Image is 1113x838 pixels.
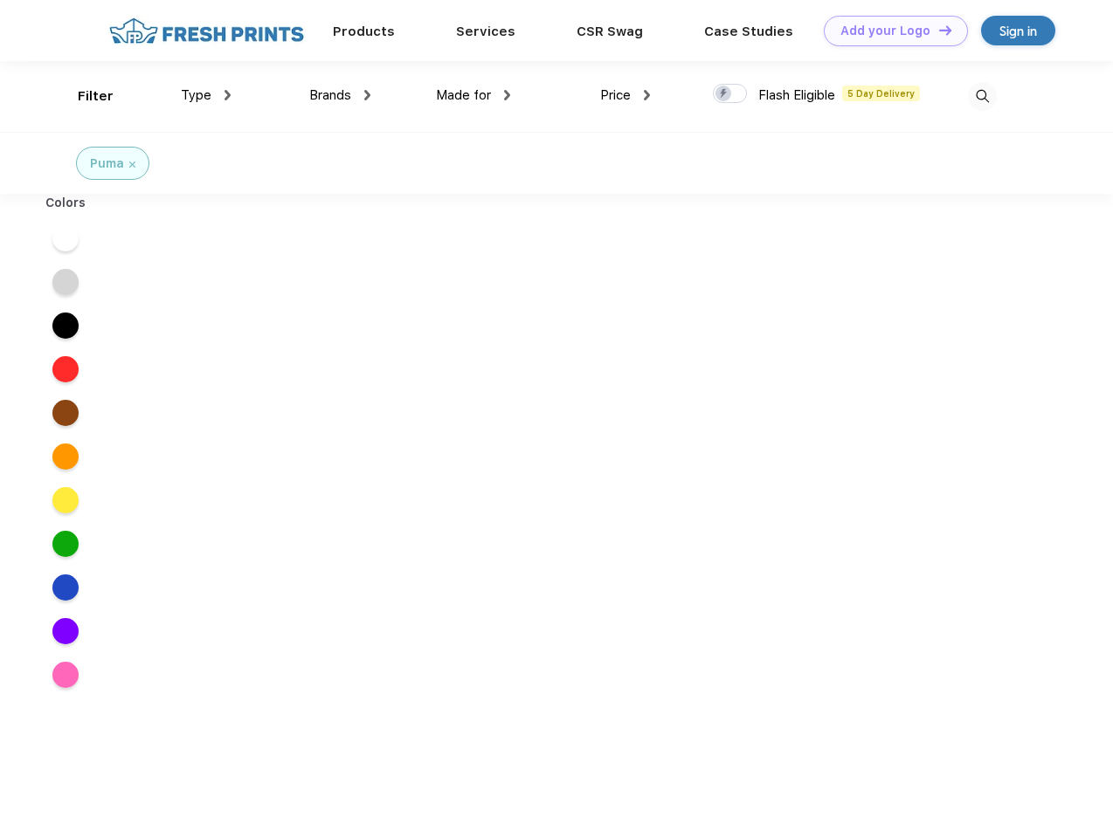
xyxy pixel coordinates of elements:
[456,24,515,39] a: Services
[78,86,114,106] div: Filter
[968,82,997,111] img: desktop_search.svg
[225,90,231,100] img: dropdown.png
[999,21,1037,41] div: Sign in
[758,87,835,103] span: Flash Eligible
[309,87,351,103] span: Brands
[364,90,370,100] img: dropdown.png
[939,25,951,35] img: DT
[104,16,309,46] img: fo%20logo%202.webp
[600,87,631,103] span: Price
[842,86,920,101] span: 5 Day Delivery
[504,90,510,100] img: dropdown.png
[181,87,211,103] span: Type
[981,16,1055,45] a: Sign in
[90,155,124,173] div: Puma
[644,90,650,100] img: dropdown.png
[32,194,100,212] div: Colors
[436,87,491,103] span: Made for
[129,161,135,168] img: filter_cancel.svg
[577,24,643,39] a: CSR Swag
[840,24,930,38] div: Add your Logo
[333,24,395,39] a: Products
